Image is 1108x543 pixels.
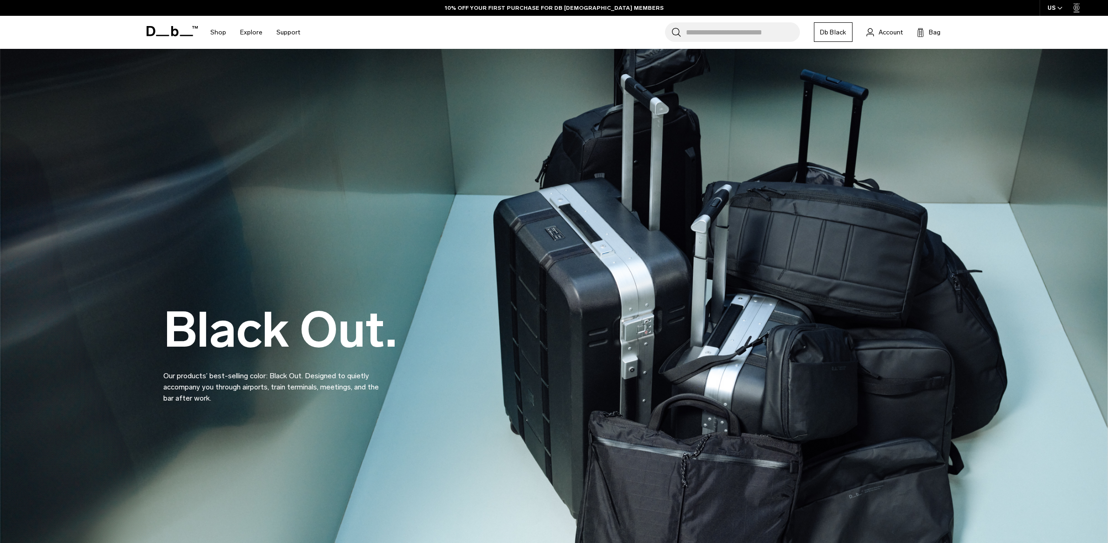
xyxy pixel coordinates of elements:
a: Explore [240,16,262,49]
button: Bag [917,27,940,38]
span: Account [879,27,903,37]
h2: Black Out. [163,306,397,355]
nav: Main Navigation [203,16,307,49]
a: 10% OFF YOUR FIRST PURCHASE FOR DB [DEMOGRAPHIC_DATA] MEMBERS [445,4,664,12]
a: Support [276,16,300,49]
a: Account [866,27,903,38]
a: Shop [210,16,226,49]
a: Db Black [814,22,853,42]
p: Our products’ best-selling color: Black Out. Designed to quietly accompany you through airports, ... [163,359,387,404]
span: Bag [929,27,940,37]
